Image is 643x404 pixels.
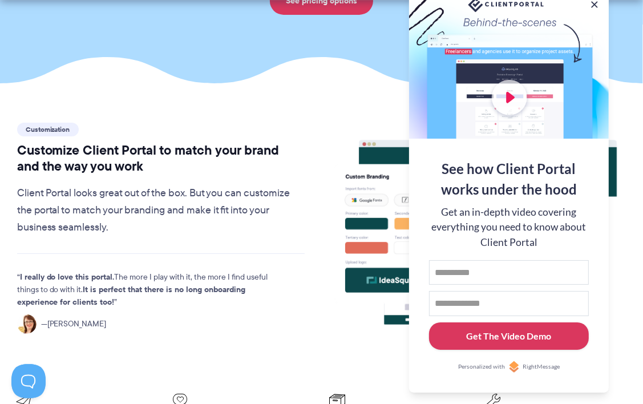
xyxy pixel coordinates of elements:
[508,361,520,373] img: Personalized with RightMessage
[17,142,305,175] h2: Customize Client Portal to match your brand and the way you work
[11,364,46,398] iframe: Toggle Customer Support
[523,362,560,371] span: RightMessage
[429,322,589,350] button: Get The Video Demo
[41,318,107,330] span: [PERSON_NAME]
[17,123,79,136] span: Customization
[467,329,552,343] div: Get The Video Demo
[458,362,505,371] span: Personalized with
[17,283,246,308] strong: It is perfect that there is no long onboarding experience for clients too!
[429,159,589,200] div: See how Client Portal works under the hood
[17,185,305,236] p: Client Portal looks great out of the box. But you can customize the portal to match your branding...
[20,270,115,283] strong: I really do love this portal.
[429,205,589,250] div: Get an in-depth video covering everything you need to know about Client Portal
[17,271,285,309] p: The more I play with it, the more I find useful things to do with it.
[429,361,589,373] a: Personalized withRightMessage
